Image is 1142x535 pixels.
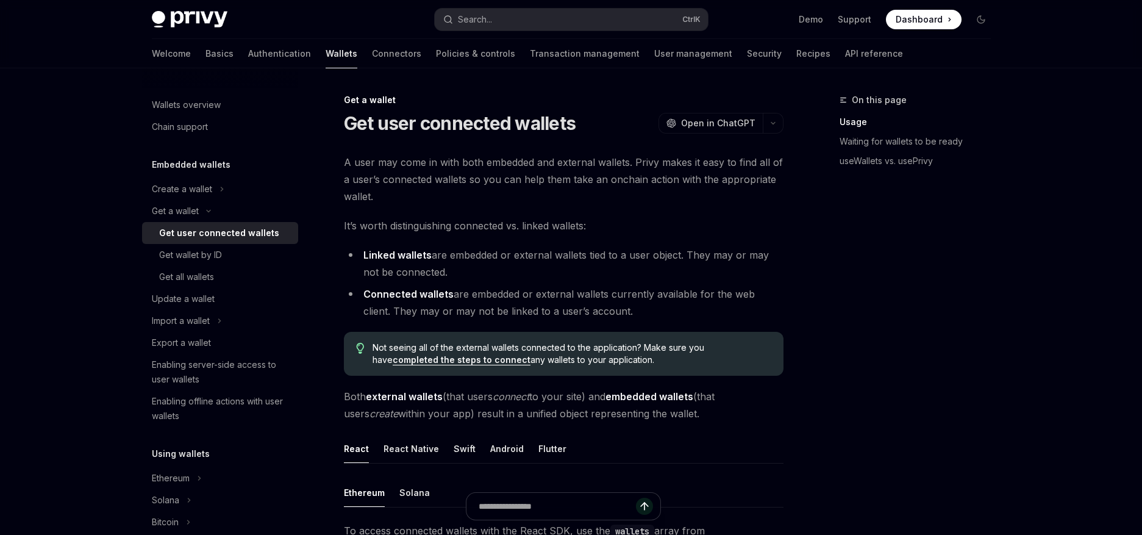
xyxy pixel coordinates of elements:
[152,182,212,196] div: Create a wallet
[493,390,529,403] em: connect
[840,132,1001,151] a: Waiting for wallets to be ready
[436,39,515,68] a: Policies & controls
[852,93,907,107] span: On this page
[845,39,903,68] a: API reference
[152,204,199,218] div: Get a wallet
[654,39,732,68] a: User management
[490,434,524,463] button: Android
[152,471,190,486] div: Ethereum
[142,467,208,489] button: Ethereum
[142,354,298,390] a: Enabling server-side access to user wallets
[682,15,701,24] span: Ctrl K
[152,11,227,28] img: dark logo
[373,342,771,366] span: Not seeing all of the external wallets connected to the application? Make sure you have any walle...
[886,10,962,29] a: Dashboard
[838,13,871,26] a: Support
[152,336,211,350] div: Export a wallet
[152,39,191,68] a: Welcome
[356,343,365,354] svg: Tip
[971,10,991,29] button: Toggle dark mode
[152,357,291,387] div: Enabling server-side access to user wallets
[605,390,693,403] strong: embedded wallets
[530,39,640,68] a: Transaction management
[344,246,783,281] li: are embedded or external wallets tied to a user object. They may or may not be connected.
[344,478,385,507] button: Ethereum
[152,493,179,508] div: Solana
[344,388,783,422] span: Both (that users to your site) and (that users within your app) result in a unified object repres...
[142,511,197,533] button: Bitcoin
[799,13,823,26] a: Demo
[479,493,636,520] input: Ask a question...
[344,434,369,463] button: React
[142,310,228,332] button: Import a wallet
[369,408,398,420] em: create
[248,39,311,68] a: Authentication
[142,178,230,200] button: Create a wallet
[152,515,179,530] div: Bitcoin
[159,270,214,284] div: Get all wallets
[152,157,230,172] h5: Embedded wallets
[326,39,357,68] a: Wallets
[152,98,221,112] div: Wallets overview
[142,390,298,427] a: Enabling offline actions with user wallets
[681,117,755,129] span: Open in ChatGPT
[142,200,217,222] button: Get a wallet
[840,151,1001,171] a: useWallets vs. usePrivy
[152,120,208,134] div: Chain support
[159,226,279,240] div: Get user connected wallets
[840,112,1001,132] a: Usage
[747,39,782,68] a: Security
[159,248,222,262] div: Get wallet by ID
[142,332,298,354] a: Export a wallet
[796,39,830,68] a: Recipes
[344,94,783,106] div: Get a wallet
[142,266,298,288] a: Get all wallets
[458,12,492,27] div: Search...
[152,447,210,461] h5: Using wallets
[142,222,298,244] a: Get user connected wallets
[152,314,210,328] div: Import a wallet
[454,434,476,463] button: Swift
[393,354,530,365] a: completed the steps to connect
[142,244,298,266] a: Get wallet by ID
[152,292,215,306] div: Update a wallet
[399,478,430,507] button: Solana
[142,116,298,138] a: Chain support
[142,489,198,511] button: Solana
[538,434,566,463] button: Flutter
[344,112,576,134] h1: Get user connected wallets
[366,390,443,403] strong: external wallets
[152,394,291,423] div: Enabling offline actions with user wallets
[384,434,439,463] button: React Native
[363,288,454,300] strong: Connected wallets
[658,113,763,134] button: Open in ChatGPT
[344,154,783,205] span: A user may come in with both embedded and external wallets. Privy makes it easy to find all of a ...
[142,288,298,310] a: Update a wallet
[363,249,432,261] strong: Linked wallets
[142,94,298,116] a: Wallets overview
[636,498,653,515] button: Send message
[205,39,234,68] a: Basics
[372,39,421,68] a: Connectors
[344,285,783,320] li: are embedded or external wallets currently available for the web client. They may or may not be l...
[435,9,708,31] button: Search...CtrlK
[896,13,943,26] span: Dashboard
[344,217,783,234] span: It’s worth distinguishing connected vs. linked wallets:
